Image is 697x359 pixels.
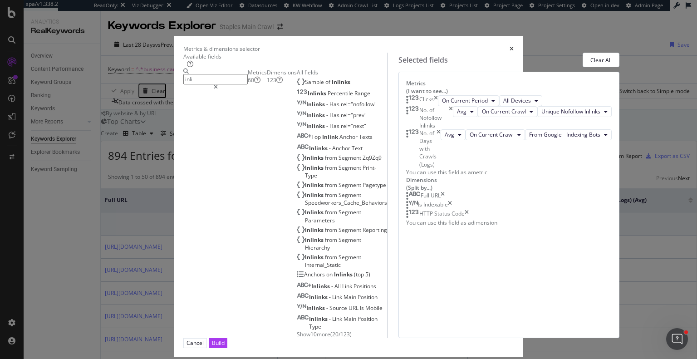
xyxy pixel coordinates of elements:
div: times [465,210,469,219]
span: Positions [353,282,376,290]
div: times [441,192,445,201]
span: Link [332,315,344,323]
div: times [449,106,453,129]
span: Inlinks [306,100,326,108]
span: Show 10 more [297,330,330,338]
span: - [326,122,329,130]
span: Mobile [365,304,383,312]
span: Main [344,293,358,301]
span: On Current Crawl [482,108,526,115]
span: All [334,282,342,290]
div: (Split by...) [406,184,612,192]
span: Inlinks [309,293,329,301]
span: - [329,144,332,152]
span: Inlinks [305,208,325,216]
span: Speedworkers_Cache_Behaviors [305,199,387,207]
div: HTTP Status Code [419,210,465,219]
div: times [448,201,452,210]
div: Full URLtimes [406,192,612,201]
div: times [510,45,514,53]
span: Inlinks [306,111,326,119]
span: 60 [248,76,254,84]
span: 5) [365,270,370,278]
button: Clear All [583,53,619,67]
span: Inlinks [305,164,325,172]
div: You can use this field as a dimension [406,219,612,226]
div: times [434,95,438,106]
button: All Devices [499,95,542,106]
span: ( 20 / 123 ) [330,330,352,338]
span: Print-Type [305,164,376,179]
div: Selected fields [398,55,448,65]
span: Reporting [363,226,387,234]
button: From Google - Indexing Bots [525,129,612,140]
span: - [329,315,332,323]
div: brand label [267,76,276,84]
span: Text [352,144,363,152]
div: Dimensions [267,69,297,84]
span: Anchor [339,133,359,141]
div: Metrics [406,79,612,95]
div: Dimensions [406,176,612,192]
span: Pagetype [363,181,386,189]
span: Has [329,122,341,130]
button: On Current Crawl [466,129,525,140]
span: from [325,226,339,234]
span: Hierarchy [305,244,330,251]
span: - [326,304,329,312]
span: Inlinks [306,122,326,130]
span: Texts [359,133,373,141]
span: Avg [457,108,466,115]
span: from [325,154,339,162]
span: Link [332,293,344,301]
span: Internal_Static [305,261,341,269]
div: Metrics [248,69,267,84]
div: (I want to see...) [406,87,612,95]
span: Avg [445,131,454,138]
span: from [325,191,339,199]
button: Cancel [183,338,207,348]
span: Inlinks [334,270,354,278]
div: You can use this field as a metric [406,168,612,176]
span: Range [354,89,370,97]
button: Unique Nofollow Inlinks [537,106,612,117]
span: - [331,282,334,290]
span: Type [309,323,321,330]
button: Avg [441,129,466,140]
span: Inlinks [309,315,329,323]
input: Search by field name [183,74,248,84]
span: rel="nofollow" [341,100,377,108]
div: modal [174,36,523,357]
div: Is Indexable [418,201,448,210]
span: Inlinks [306,304,326,312]
span: Sample [305,78,325,86]
span: Has [329,111,341,119]
span: Top [311,133,322,141]
span: Source [329,304,348,312]
button: Build [209,338,227,348]
span: Segment [339,226,363,234]
div: No. of Nofollow Inlinks [419,106,449,129]
span: Inlinks [311,282,331,290]
span: From Google - Indexing Bots [529,131,600,138]
span: Is [360,304,365,312]
span: Inlink [322,133,339,141]
span: from [325,181,339,189]
span: Parameters [305,216,335,224]
span: from [325,253,339,261]
span: Segment [339,164,363,172]
span: Inlinks [305,181,325,189]
span: Unique Nofollow Inlinks [541,108,600,115]
span: Position [358,293,378,301]
span: Anchor [332,144,352,152]
span: - [326,100,329,108]
span: Main [344,315,358,323]
span: Segment [339,253,361,261]
div: Clicks [419,95,434,106]
div: Available fields [183,53,387,60]
span: Inlinks [305,253,325,261]
span: Position [358,315,378,323]
span: (top [354,270,365,278]
span: - [329,293,332,301]
button: Avg [453,106,478,117]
